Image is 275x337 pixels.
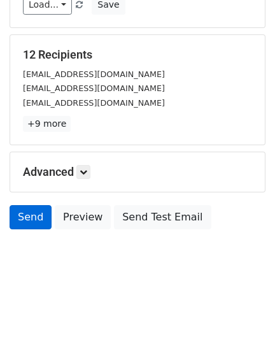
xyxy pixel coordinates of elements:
iframe: Chat Widget [211,276,275,337]
a: Send Test Email [114,205,211,229]
h5: Advanced [23,165,252,179]
small: [EMAIL_ADDRESS][DOMAIN_NAME] [23,83,165,93]
a: +9 more [23,116,71,132]
a: Preview [55,205,111,229]
a: Send [10,205,52,229]
h5: 12 Recipients [23,48,252,62]
small: [EMAIL_ADDRESS][DOMAIN_NAME] [23,69,165,79]
small: [EMAIL_ADDRESS][DOMAIN_NAME] [23,98,165,108]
